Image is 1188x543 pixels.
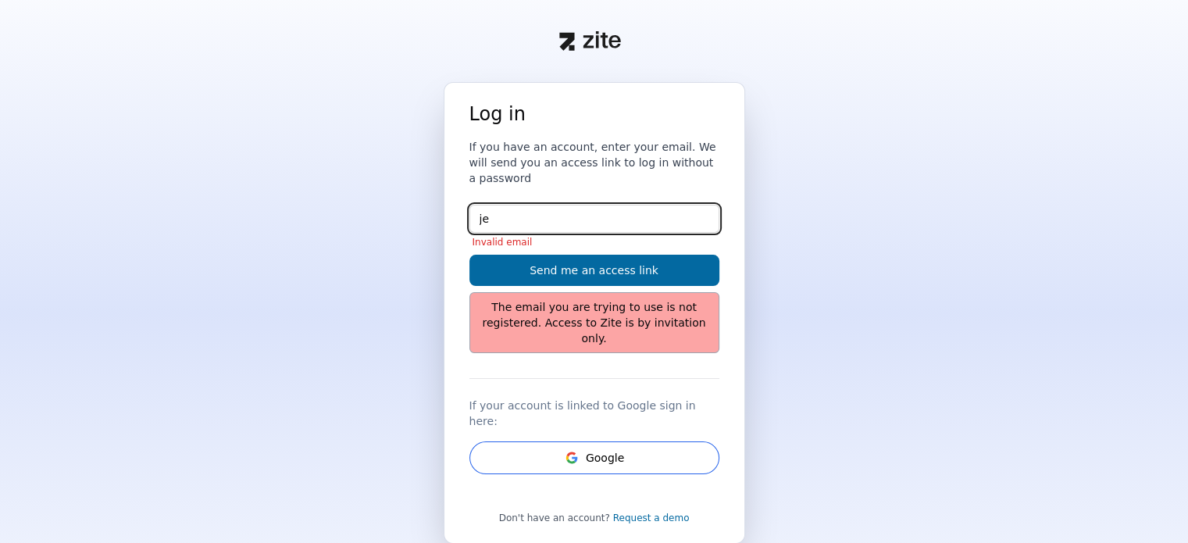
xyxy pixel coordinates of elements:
[469,512,719,524] div: Don't have an account?
[469,292,719,353] div: The email you are trying to use is not registered. Access to Zite is by invitation only.
[469,236,719,248] div: Invalid email
[469,441,719,474] button: GoogleGoogle
[469,205,719,233] input: name@example.com
[564,450,580,466] svg: Google
[469,391,719,429] div: If your account is linked to Google sign in here:
[469,139,719,186] h3: If you have an account, enter your email. We will send you an access link to log in without a pas...
[613,513,690,523] a: Request a demo
[469,255,719,286] button: Send me an access link
[469,102,719,127] h1: Log in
